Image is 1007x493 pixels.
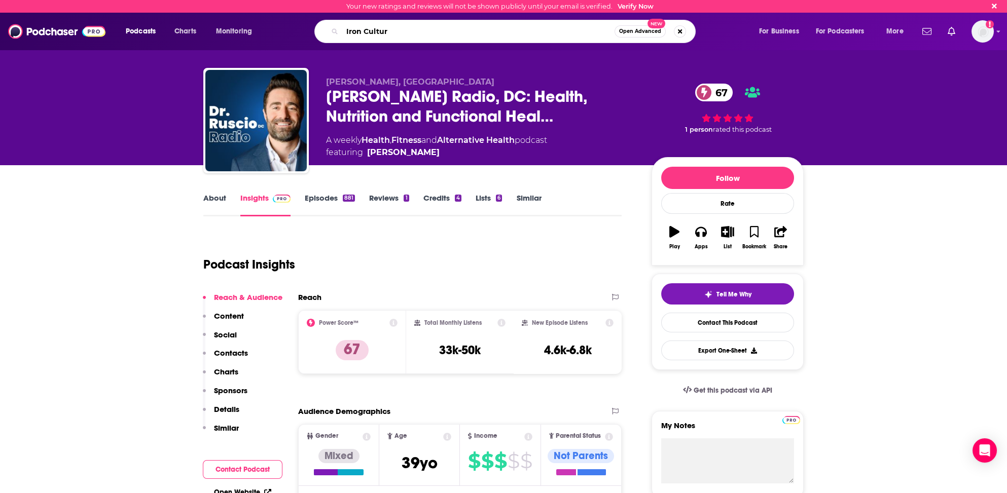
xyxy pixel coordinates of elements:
button: open menu [119,23,169,40]
span: and [421,135,437,145]
button: open menu [809,23,879,40]
button: Apps [688,219,714,256]
span: Charts [174,24,196,39]
button: Contact Podcast [203,460,282,479]
span: [PERSON_NAME], [GEOGRAPHIC_DATA] [326,77,494,87]
span: $ [481,453,493,469]
span: For Business [759,24,799,39]
button: Social [203,330,237,349]
button: Show profile menu [972,20,994,43]
div: 67 1 personrated this podcast [652,77,804,140]
p: Reach & Audience [214,292,282,302]
span: Tell Me Why [716,290,751,298]
span: Get this podcast via API [694,386,772,395]
a: Reviews1 [369,193,409,216]
button: Open AdvancedNew [615,25,666,37]
button: List [714,219,741,256]
label: My Notes [661,421,794,438]
a: 67 [695,84,733,101]
span: rated this podcast [713,126,772,133]
div: Share [774,244,787,250]
a: Episodes881 [305,193,355,216]
button: Export One-Sheet [661,340,794,360]
h2: Audience Demographics [298,406,390,416]
div: Open Intercom Messenger [973,438,997,463]
span: Monitoring [216,24,252,39]
button: Contacts [203,348,248,367]
h2: Total Monthly Listens [424,319,482,326]
button: open menu [879,23,916,40]
svg: Email not verified [986,20,994,28]
button: Bookmark [741,219,767,256]
img: Podchaser - Follow, Share and Rate Podcasts [8,22,105,41]
button: Sponsors [203,386,247,404]
div: Rate [661,193,794,214]
a: Dr. Michael Ruscio [367,146,440,159]
span: Income [474,433,497,439]
span: $ [508,453,519,469]
button: Reach & Audience [203,292,282,311]
button: open menu [209,23,265,40]
button: Details [203,404,239,423]
a: Alternative Health [437,135,515,145]
a: Show notifications dropdown [918,23,936,40]
span: Parental Status [556,433,601,439]
h3: 4.6k-6.8k [544,343,592,358]
input: Search podcasts, credits, & more... [342,23,615,40]
div: 4 [455,195,461,202]
span: $ [520,453,532,469]
span: Podcasts [126,24,156,39]
a: Get this podcast via API [675,378,780,403]
span: featuring [326,146,547,159]
a: About [203,193,226,216]
h2: Power Score™ [319,319,358,326]
span: 67 [705,84,733,101]
button: Play [661,219,688,256]
img: Dr. Ruscio Radio, DC: Health, Nutrition and Functional Healthcare [205,70,307,171]
span: $ [468,453,480,469]
a: Credits4 [423,193,461,216]
div: 881 [343,195,355,202]
a: Contact This Podcast [661,313,794,332]
button: open menu [752,23,812,40]
p: Similar [214,423,239,433]
span: $ [494,453,507,469]
span: Gender [315,433,338,439]
p: Charts [214,367,238,376]
div: 1 [404,195,409,202]
span: New [648,19,666,28]
span: Open Advanced [619,29,661,34]
h2: New Episode Listens [532,319,588,326]
a: Charts [168,23,202,40]
a: Verify Now [618,3,654,10]
span: , [390,135,391,145]
span: Age [394,433,407,439]
img: User Profile [972,20,994,43]
button: Content [203,311,244,330]
p: Contacts [214,348,248,358]
a: Health [362,135,390,145]
span: Logged in as BretAita [972,20,994,43]
img: tell me why sparkle [704,290,712,298]
div: Bookmark [742,244,766,250]
div: List [724,244,732,250]
div: 6 [496,195,502,202]
button: Follow [661,167,794,189]
img: Podchaser Pro [782,416,800,424]
span: 39 yo [402,453,438,473]
a: Lists6 [476,193,502,216]
h3: 33k-50k [439,343,481,358]
div: Not Parents [548,449,614,463]
div: Play [669,244,680,250]
button: Share [768,219,794,256]
span: More [886,24,904,39]
p: Content [214,311,244,321]
div: Mixed [318,449,359,463]
img: Podchaser Pro [273,195,291,203]
div: Your new ratings and reviews will not be shown publicly until your email is verified. [346,3,654,10]
span: For Podcasters [816,24,865,39]
p: Details [214,404,239,414]
div: Search podcasts, credits, & more... [324,20,705,43]
div: Apps [695,244,708,250]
